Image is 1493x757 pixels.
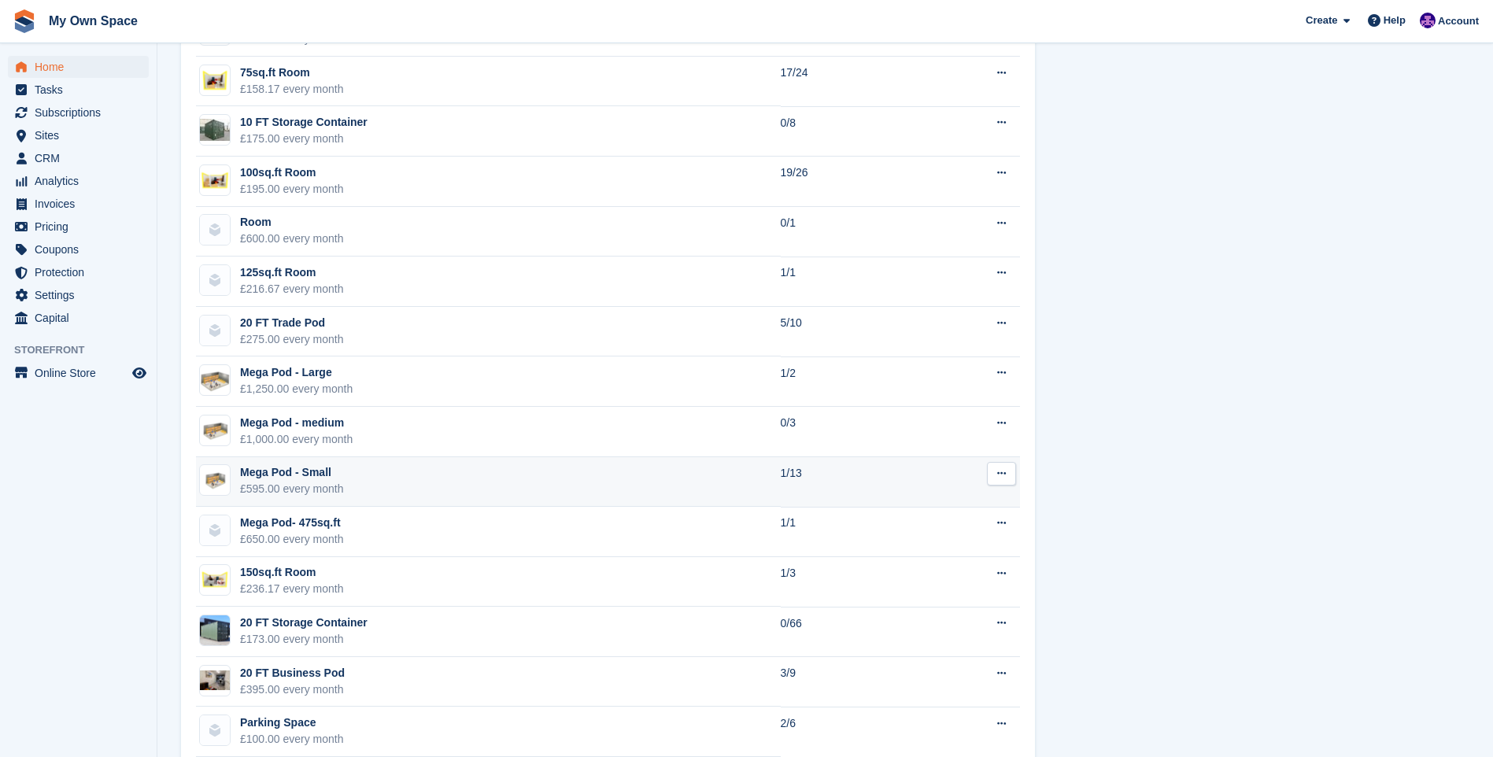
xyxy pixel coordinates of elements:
[8,147,149,169] a: menu
[200,165,230,195] img: 100sqft_storage_room-front-3.png
[240,65,344,81] div: 75sq.ft Room
[35,307,129,329] span: Capital
[200,119,230,142] img: 10ft-containers.jpg
[781,157,928,207] td: 19/26
[200,65,230,95] img: 75sqft_storage_room-front-3.png
[35,147,129,169] span: CRM
[240,715,344,731] div: Parking Space
[35,102,129,124] span: Subscriptions
[8,170,149,192] a: menu
[200,565,230,595] img: 150sqft-front-3.png
[240,114,368,131] div: 10 FT Storage Container
[240,231,344,247] div: £600.00 every month
[8,284,149,306] a: menu
[200,316,230,345] img: blank-unit-type-icon-ffbac7b88ba66c5e286b0e438baccc4b9c83835d4c34f86887a83fc20ec27e7b.svg
[240,581,344,597] div: £236.17 every month
[35,170,129,192] span: Analytics
[8,124,149,146] a: menu
[781,507,928,557] td: 1/1
[240,731,344,748] div: £100.00 every month
[781,707,928,757] td: 2/6
[240,681,345,698] div: £395.00 every month
[200,465,230,495] img: medium%20storage.png
[1384,13,1406,28] span: Help
[200,365,230,395] img: extra%20large%20storage.png
[240,431,353,448] div: £1,000.00 every month
[13,9,36,33] img: stora-icon-8386f47178a22dfd0bd8f6a31ec36ba5ce8667c1dd55bd0f319d3a0aa187defe.svg
[200,615,230,645] img: CSS_Pricing_20ftContainer_683x683.jpg
[240,564,344,581] div: 150sq.ft Room
[8,102,149,124] a: menu
[781,57,928,107] td: 17/24
[200,415,230,445] img: large%20storage.png
[240,331,344,348] div: £275.00 every month
[240,415,353,431] div: Mega Pod - medium
[200,215,230,245] img: blank-unit-type-icon-ffbac7b88ba66c5e286b0e438baccc4b9c83835d4c34f86887a83fc20ec27e7b.svg
[200,715,230,745] img: blank-unit-type-icon-ffbac7b88ba66c5e286b0e438baccc4b9c83835d4c34f86887a83fc20ec27e7b.svg
[781,607,928,657] td: 0/66
[781,657,928,707] td: 3/9
[35,124,129,146] span: Sites
[35,193,129,215] span: Invoices
[781,457,928,508] td: 1/13
[781,356,928,407] td: 1/2
[240,81,344,98] div: £158.17 every month
[781,557,928,607] td: 1/3
[240,481,344,497] div: £595.00 every month
[781,407,928,457] td: 0/3
[8,238,149,260] a: menu
[240,281,344,297] div: £216.67 every month
[240,665,345,681] div: 20 FT Business Pod
[781,257,928,307] td: 1/1
[35,362,129,384] span: Online Store
[200,670,230,691] img: CSS_Office-Container_9-scaled.jpg
[240,214,344,231] div: Room
[35,79,129,101] span: Tasks
[8,307,149,329] a: menu
[200,265,230,295] img: blank-unit-type-icon-ffbac7b88ba66c5e286b0e438baccc4b9c83835d4c34f86887a83fc20ec27e7b.svg
[240,131,368,147] div: £175.00 every month
[240,464,344,481] div: Mega Pod - Small
[35,284,129,306] span: Settings
[8,56,149,78] a: menu
[42,8,144,34] a: My Own Space
[1420,13,1436,28] img: Megan Angel
[1438,13,1479,29] span: Account
[240,364,353,381] div: Mega Pod - Large
[240,381,353,397] div: £1,250.00 every month
[240,631,368,648] div: £173.00 every month
[781,307,928,357] td: 5/10
[240,515,344,531] div: Mega Pod- 475sq.ft
[240,181,344,198] div: £195.00 every month
[1306,13,1337,28] span: Create
[35,261,129,283] span: Protection
[200,515,230,545] img: blank-unit-type-icon-ffbac7b88ba66c5e286b0e438baccc4b9c83835d4c34f86887a83fc20ec27e7b.svg
[8,79,149,101] a: menu
[35,56,129,78] span: Home
[8,193,149,215] a: menu
[240,615,368,631] div: 20 FT Storage Container
[35,216,129,238] span: Pricing
[240,164,344,181] div: 100sq.ft Room
[8,362,149,384] a: menu
[781,106,928,157] td: 0/8
[8,261,149,283] a: menu
[35,238,129,260] span: Coupons
[240,264,344,281] div: 125sq.ft Room
[14,342,157,358] span: Storefront
[130,364,149,382] a: Preview store
[8,216,149,238] a: menu
[240,531,344,548] div: £650.00 every month
[240,315,344,331] div: 20 FT Trade Pod
[781,207,928,257] td: 0/1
